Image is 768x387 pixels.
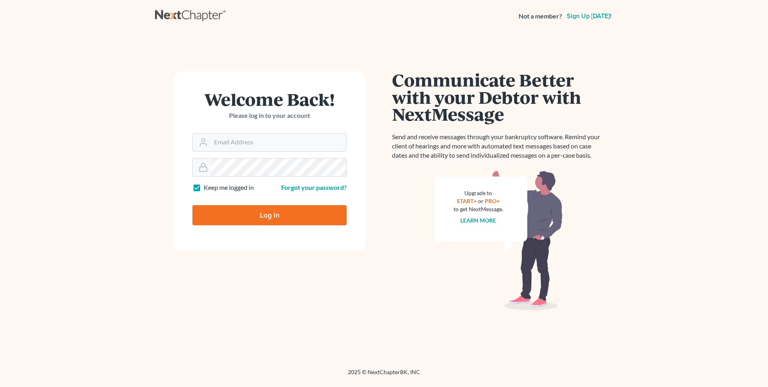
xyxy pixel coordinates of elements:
[453,205,503,213] div: to get NextMessage.
[155,368,613,383] div: 2025 © NextChapterBK, INC
[457,198,477,204] a: START+
[434,170,563,311] img: nextmessage_bg-59042aed3d76b12b5cd301f8e5b87938c9018125f34e5fa2b7a6b67550977c72.svg
[485,198,500,204] a: PRO+
[519,12,562,21] strong: Not a member?
[461,217,496,224] a: Learn more
[392,71,605,123] h1: Communicate Better with your Debtor with NextMessage
[453,189,503,197] div: Upgrade to
[392,132,605,160] p: Send and receive messages through your bankruptcy software. Remind your client of hearings and mo...
[192,205,347,225] input: Log In
[478,198,484,204] span: or
[192,111,347,120] p: Please log in to your account
[204,183,254,192] label: Keep me logged in
[281,183,347,191] a: Forgot your password?
[211,134,346,151] input: Email Address
[192,91,347,108] h1: Welcome Back!
[565,13,613,19] a: Sign up [DATE]!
